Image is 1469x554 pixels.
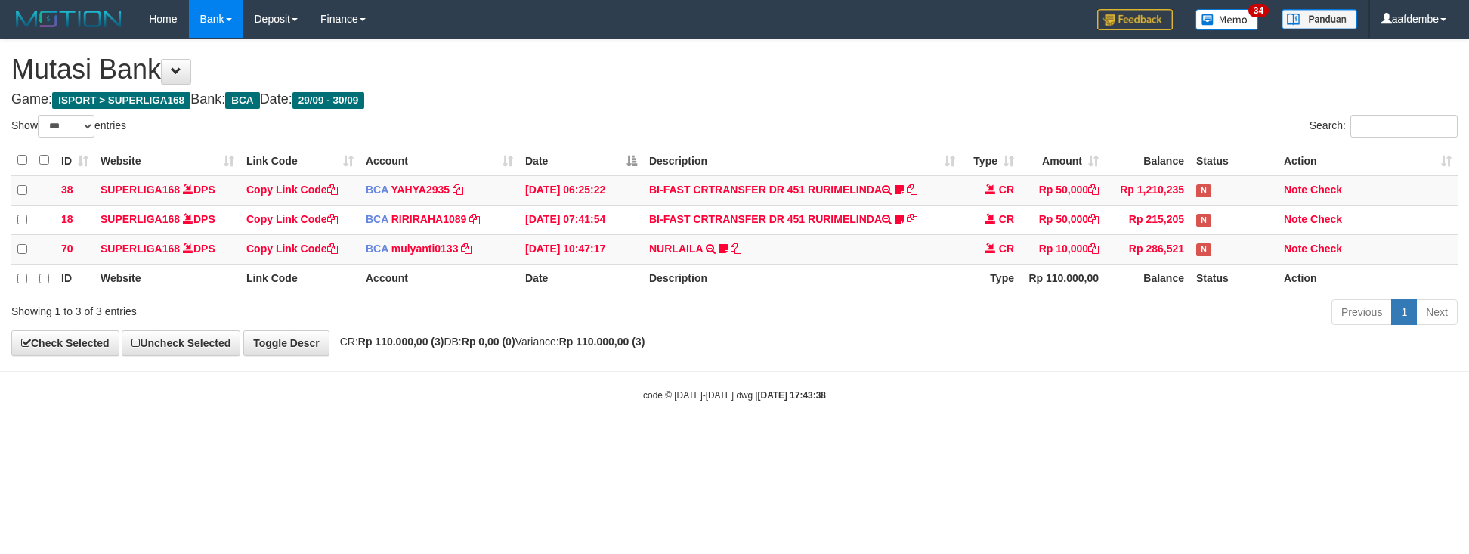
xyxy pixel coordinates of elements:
[1310,243,1342,255] a: Check
[11,330,119,356] a: Check Selected
[1350,115,1458,138] input: Search:
[758,390,826,401] strong: [DATE] 17:43:38
[999,184,1014,196] span: CR
[519,175,643,206] td: [DATE] 06:25:22
[38,115,94,138] select: Showentries
[94,205,240,234] td: DPS
[1020,205,1105,234] td: Rp 50,000
[292,92,365,109] span: 29/09 - 30/09
[1284,184,1307,196] a: Note
[999,213,1014,225] span: CR
[55,264,94,293] th: ID
[1310,115,1458,138] label: Search:
[1278,264,1458,293] th: Action
[366,213,388,225] span: BCA
[366,243,388,255] span: BCA
[1088,213,1099,225] a: Copy Rp 50,000 to clipboard
[1105,205,1190,234] td: Rp 215,205
[1020,234,1105,264] td: Rp 10,000
[1088,243,1099,255] a: Copy Rp 10,000 to clipboard
[961,146,1020,175] th: Type: activate to sort column ascending
[1284,243,1307,255] a: Note
[391,213,467,225] a: RIRIRAHA1089
[1391,299,1417,325] a: 1
[643,390,826,401] small: code © [DATE]-[DATE] dwg |
[1190,264,1278,293] th: Status
[11,92,1458,107] h4: Game: Bank: Date:
[101,184,180,196] a: SUPERLIGA168
[225,92,259,109] span: BCA
[907,213,917,225] a: Copy BI-FAST CRTRANSFER DR 451 RURIMELINDA to clipboard
[559,336,645,348] strong: Rp 110.000,00 (3)
[1105,234,1190,264] td: Rp 286,521
[649,243,703,255] a: NURLAILA
[1020,146,1105,175] th: Amount: activate to sort column ascending
[1282,9,1357,29] img: panduan.png
[52,92,190,109] span: ISPORT > SUPERLIGA168
[332,336,645,348] span: CR: DB: Variance:
[360,264,519,293] th: Account
[243,330,329,356] a: Toggle Descr
[61,184,73,196] span: 38
[358,336,444,348] strong: Rp 110.000,00 (3)
[1196,184,1211,197] span: Has Note
[101,213,180,225] a: SUPERLIGA168
[462,336,515,348] strong: Rp 0,00 (0)
[1196,214,1211,227] span: Has Note
[519,234,643,264] td: [DATE] 10:47:17
[360,146,519,175] th: Account: activate to sort column ascending
[1195,9,1259,30] img: Button%20Memo.svg
[11,298,601,319] div: Showing 1 to 3 of 3 entries
[11,54,1458,85] h1: Mutasi Bank
[61,243,73,255] span: 70
[246,213,338,225] a: Copy Link Code
[1105,175,1190,206] td: Rp 1,210,235
[391,243,459,255] a: mulyanti0133
[246,184,338,196] a: Copy Link Code
[1331,299,1392,325] a: Previous
[1196,243,1211,256] span: Has Note
[122,330,240,356] a: Uncheck Selected
[61,213,73,225] span: 18
[643,175,961,206] td: BI-FAST CRTRANSFER DR 451 RURIMELINDA
[94,175,240,206] td: DPS
[94,234,240,264] td: DPS
[1278,146,1458,175] th: Action: activate to sort column ascending
[240,146,360,175] th: Link Code: activate to sort column ascending
[1416,299,1458,325] a: Next
[55,146,94,175] th: ID: activate to sort column ascending
[961,264,1020,293] th: Type
[643,146,961,175] th: Description: activate to sort column ascending
[240,264,360,293] th: Link Code
[366,184,388,196] span: BCA
[246,243,338,255] a: Copy Link Code
[1097,9,1173,30] img: Feedback.jpg
[11,115,126,138] label: Show entries
[1020,264,1105,293] th: Rp 110.000,00
[1190,146,1278,175] th: Status
[101,243,180,255] a: SUPERLIGA168
[461,243,472,255] a: Copy mulyanti0133 to clipboard
[643,264,961,293] th: Description
[1020,175,1105,206] td: Rp 50,000
[519,205,643,234] td: [DATE] 07:41:54
[731,243,741,255] a: Copy NURLAILA to clipboard
[11,8,126,30] img: MOTION_logo.png
[94,264,240,293] th: Website
[94,146,240,175] th: Website: activate to sort column ascending
[1105,146,1190,175] th: Balance
[1088,184,1099,196] a: Copy Rp 50,000 to clipboard
[519,264,643,293] th: Date
[643,205,961,234] td: BI-FAST CRTRANSFER DR 451 RURIMELINDA
[1284,213,1307,225] a: Note
[1310,213,1342,225] a: Check
[907,184,917,196] a: Copy BI-FAST CRTRANSFER DR 451 RURIMELINDA to clipboard
[519,146,643,175] th: Date: activate to sort column descending
[999,243,1014,255] span: CR
[391,184,450,196] a: YAHYA2935
[1248,4,1269,17] span: 34
[1105,264,1190,293] th: Balance
[469,213,480,225] a: Copy RIRIRAHA1089 to clipboard
[453,184,463,196] a: Copy YAHYA2935 to clipboard
[1310,184,1342,196] a: Check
